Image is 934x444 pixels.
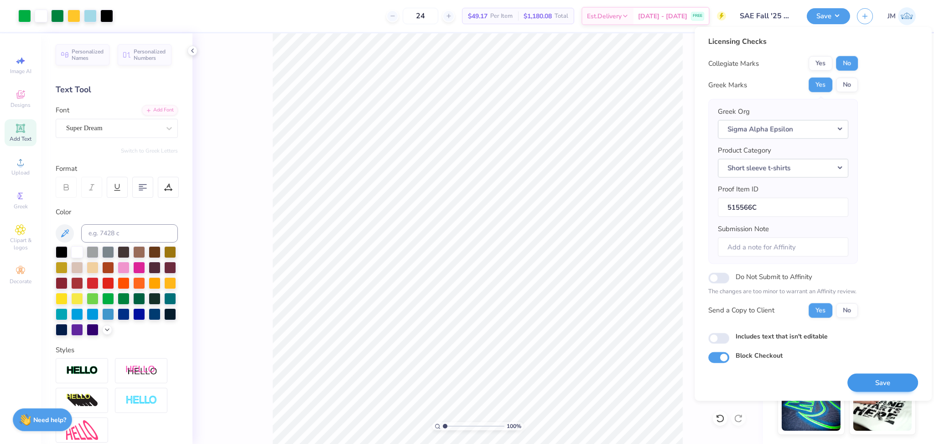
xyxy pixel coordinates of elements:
[11,169,30,176] span: Upload
[836,303,858,317] button: No
[807,8,850,24] button: Save
[708,305,774,316] div: Send a Copy to Client
[56,207,178,217] div: Color
[718,184,758,195] label: Proof Item ID
[121,147,178,154] button: Switch to Greek Letters
[809,303,832,317] button: Yes
[587,11,622,21] span: Est. Delivery
[898,7,916,25] img: John Michael Binayas
[708,79,747,90] div: Greek Marks
[733,7,800,25] input: Untitled Design
[56,84,178,96] div: Text Tool
[836,78,858,92] button: No
[134,48,166,61] span: Personalized Numbers
[555,11,568,21] span: Total
[507,422,521,430] span: 100 %
[14,203,28,210] span: Greek
[708,287,858,296] p: The changes are too minor to warrant an Affinity review.
[142,105,178,116] div: Add Font
[81,224,178,243] input: e.g. 7428 c
[72,48,104,61] span: Personalized Names
[809,56,832,71] button: Yes
[56,345,178,355] div: Styles
[66,393,98,408] img: 3d Illusion
[718,159,848,177] button: Short sleeve t-shirts
[708,36,858,47] div: Licensing Checks
[847,373,918,392] button: Save
[10,68,31,75] span: Image AI
[718,145,771,156] label: Product Category
[56,164,179,174] div: Format
[736,331,828,341] label: Includes text that isn't editable
[809,78,832,92] button: Yes
[468,11,488,21] span: $49.17
[887,7,916,25] a: JM
[718,106,750,117] label: Greek Org
[66,420,98,440] img: Free Distort
[490,11,513,21] span: Per Item
[718,120,848,138] button: Sigma Alpha Epsilon
[736,271,812,283] label: Do Not Submit to Affinity
[10,135,31,143] span: Add Text
[33,416,66,424] strong: Need help?
[10,101,31,109] span: Designs
[524,11,552,21] span: $1,180.08
[718,237,848,257] input: Add a note for Affinity
[56,105,69,116] label: Font
[10,278,31,285] span: Decorate
[66,365,98,376] img: Stroke
[736,350,783,360] label: Block Checkout
[708,58,759,69] div: Collegiate Marks
[403,8,438,24] input: – –
[887,11,896,21] span: JM
[5,237,36,251] span: Clipart & logos
[782,385,841,431] img: Glow in the Dark Ink
[125,395,157,406] img: Negative Space
[836,56,858,71] button: No
[693,13,702,19] span: FREE
[853,385,912,431] img: Water based Ink
[125,365,157,376] img: Shadow
[718,224,769,234] label: Submission Note
[638,11,687,21] span: [DATE] - [DATE]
